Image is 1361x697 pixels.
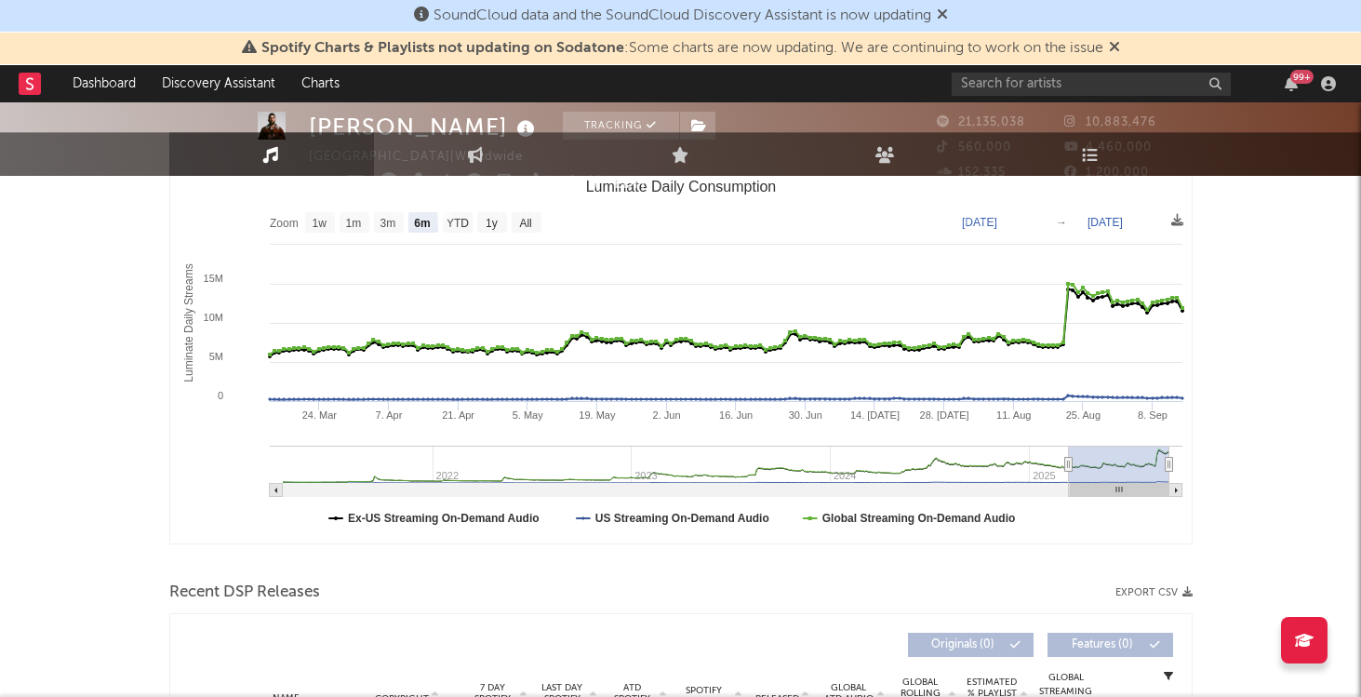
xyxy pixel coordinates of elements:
[937,116,1025,128] span: 21,135,038
[1109,41,1120,56] span: Dismiss
[261,41,624,56] span: Spotify Charts & Playlists not updating on Sodatone
[594,512,768,525] text: US Streaming On-Demand Audio
[348,512,540,525] text: Ex-US Streaming On-Demand Audio
[788,409,821,421] text: 30. Jun
[434,8,931,23] span: SoundCloud data and the SoundCloud Discovery Assistant is now updating
[375,409,402,421] text: 7. Apr
[579,409,616,421] text: 19. May
[563,112,679,140] button: Tracking
[849,409,899,421] text: 14. [DATE]
[149,65,288,102] a: Discovery Assistant
[261,41,1103,56] span: : Some charts are now updating. We are continuing to work on the issue
[60,65,149,102] a: Dashboard
[170,171,1192,543] svg: Luminate Daily Consumption
[512,409,543,421] text: 5. May
[1138,409,1168,421] text: 8. Sep
[996,409,1031,421] text: 11. Aug
[952,73,1231,96] input: Search for artists
[1115,587,1193,598] button: Export CSV
[309,112,540,142] div: [PERSON_NAME]
[270,217,299,230] text: Zoom
[301,409,337,421] text: 24. Mar
[288,65,353,102] a: Charts
[203,273,222,284] text: 15M
[1290,70,1314,84] div: 99 +
[908,633,1034,657] button: Originals(0)
[1047,633,1173,657] button: Features(0)
[920,639,1006,650] span: Originals ( 0 )
[1065,409,1100,421] text: 25. Aug
[937,8,948,23] span: Dismiss
[217,390,222,401] text: 0
[203,312,222,323] text: 10M
[1064,116,1156,128] span: 10,883,476
[169,582,320,604] span: Recent DSP Releases
[208,351,222,362] text: 5M
[442,409,474,421] text: 21. Apr
[1060,639,1145,650] span: Features ( 0 )
[652,409,680,421] text: 2. Jun
[821,512,1015,525] text: Global Streaming On-Demand Audio
[181,263,194,382] text: Luminate Daily Streams
[919,409,968,421] text: 28. [DATE]
[719,409,753,421] text: 16. Jun
[614,173,647,196] button: Edit
[1285,76,1298,91] button: 99+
